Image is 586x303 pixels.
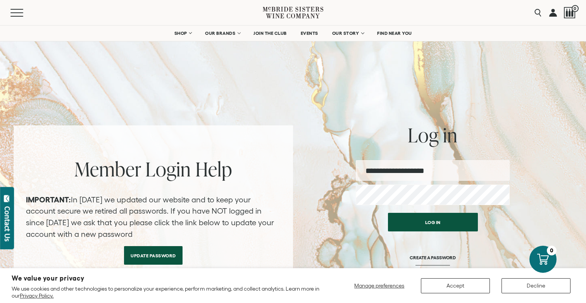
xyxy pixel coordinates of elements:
a: EVENTS [296,26,323,41]
div: Contact Us [3,206,11,241]
p: We use cookies and other technologies to personalize your experience, perform marketing, and coll... [12,285,321,299]
span: OUR STORY [332,31,359,36]
a: OUR STORY [327,26,369,41]
button: Decline [502,278,570,293]
a: OUR BRANDS [200,26,245,41]
span: EVENTS [301,31,318,36]
span: FIND NEAR YOU [377,31,412,36]
span: Manage preferences [354,282,404,289]
button: Manage preferences [350,278,409,293]
a: CREATE A PASSWORD [410,255,456,270]
span: 0 [572,5,579,12]
button: Log in [388,213,478,231]
span: OUR BRANDS [205,31,235,36]
h2: We value your privacy [12,275,321,282]
strong: IMPORTANT: [26,195,71,204]
button: Accept [421,278,490,293]
a: JOIN THE CLUB [248,26,292,41]
button: Mobile Menu Trigger [10,9,38,17]
a: FIND NEAR YOU [372,26,417,41]
div: 0 [547,246,557,255]
h2: Log in [356,125,510,145]
a: Privacy Policy. [20,293,53,299]
p: In [DATE] we updated our website and to keep your account secure we retired all passwords. If you... [26,194,281,240]
h2: Member Login Help [26,159,281,179]
a: SHOP [169,26,196,41]
span: SHOP [174,31,187,36]
a: Update Password [124,246,183,265]
span: JOIN THE CLUB [253,31,287,36]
